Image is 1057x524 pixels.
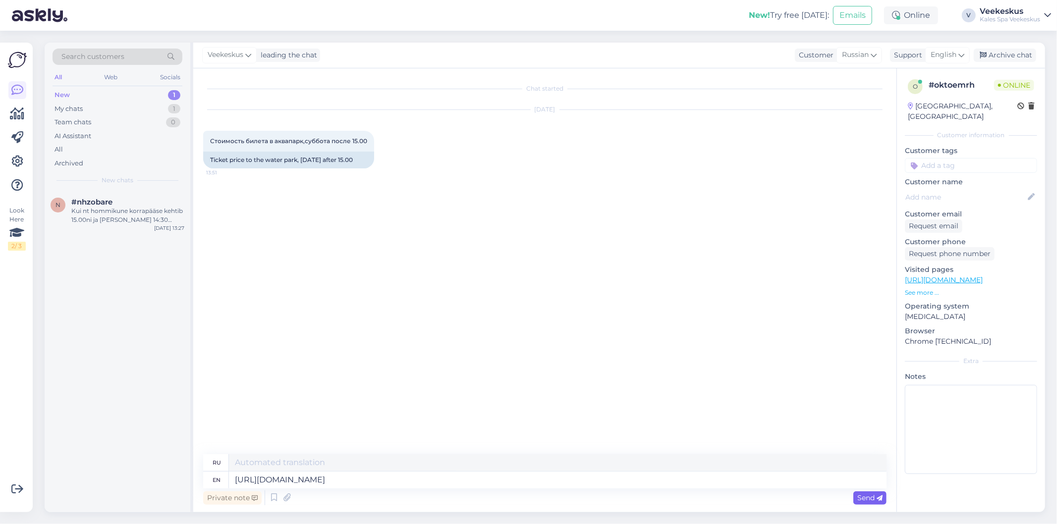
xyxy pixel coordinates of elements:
[71,207,184,224] div: Kui nt hommikune korrapääse kehtib 15.00ni ja [PERSON_NAME] 14:30 korrapääsme, kas see siis läheb...
[203,152,374,168] div: Ticket price to the water park, [DATE] after 15.00
[905,158,1037,173] input: Add a tag
[158,71,182,84] div: Socials
[908,101,1017,122] div: [GEOGRAPHIC_DATA], [GEOGRAPHIC_DATA]
[905,357,1037,366] div: Extra
[55,145,63,155] div: All
[905,192,1026,203] input: Add name
[210,137,367,145] span: Стоимость билета в аквапарк,суббота после 15.00
[905,177,1037,187] p: Customer name
[890,50,922,60] div: Support
[913,83,918,90] span: o
[71,198,112,207] span: #nhzobare
[905,219,962,233] div: Request email
[980,7,1051,23] a: VeekeskusKales Spa Veekeskus
[206,169,243,176] span: 13:51
[905,131,1037,140] div: Customer information
[994,80,1034,91] span: Online
[168,90,180,100] div: 1
[905,336,1037,347] p: Chrome [TECHNICAL_ID]
[61,52,124,62] span: Search customers
[203,105,887,114] div: [DATE]
[257,50,317,60] div: leading the chat
[102,176,133,185] span: New chats
[208,50,243,60] span: Veekeskus
[749,10,770,20] b: New!
[213,472,221,488] div: en
[55,117,91,127] div: Team chats
[980,7,1040,15] div: Veekeskus
[8,206,26,251] div: Look Here
[905,209,1037,219] p: Customer email
[929,79,994,91] div: # oktoemrh
[905,247,995,261] div: Request phone number
[53,71,64,84] div: All
[55,131,91,141] div: AI Assistant
[795,50,834,60] div: Customer
[974,49,1036,62] div: Archive chat
[962,8,976,22] div: V
[8,51,27,69] img: Askly Logo
[168,104,180,114] div: 1
[229,472,887,488] textarea: [URL][DOMAIN_NAME]
[213,454,221,471] div: ru
[905,264,1037,275] p: Visited pages
[884,6,938,24] div: Online
[905,371,1037,382] p: Notes
[55,104,83,114] div: My chats
[905,301,1037,312] p: Operating system
[203,491,262,505] div: Private note
[857,493,883,502] span: Send
[103,71,120,84] div: Web
[154,224,184,232] div: [DATE] 13:27
[905,326,1037,336] p: Browser
[749,9,829,21] div: Try free [DATE]:
[56,201,60,209] span: n
[55,158,83,168] div: Archived
[842,50,869,60] span: Russian
[833,6,872,25] button: Emails
[203,84,887,93] div: Chat started
[905,237,1037,247] p: Customer phone
[931,50,956,60] span: English
[905,312,1037,322] p: [MEDICAL_DATA]
[905,146,1037,156] p: Customer tags
[166,117,180,127] div: 0
[980,15,1040,23] div: Kales Spa Veekeskus
[55,90,70,100] div: New
[905,288,1037,297] p: See more ...
[8,242,26,251] div: 2 / 3
[905,275,983,284] a: [URL][DOMAIN_NAME]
